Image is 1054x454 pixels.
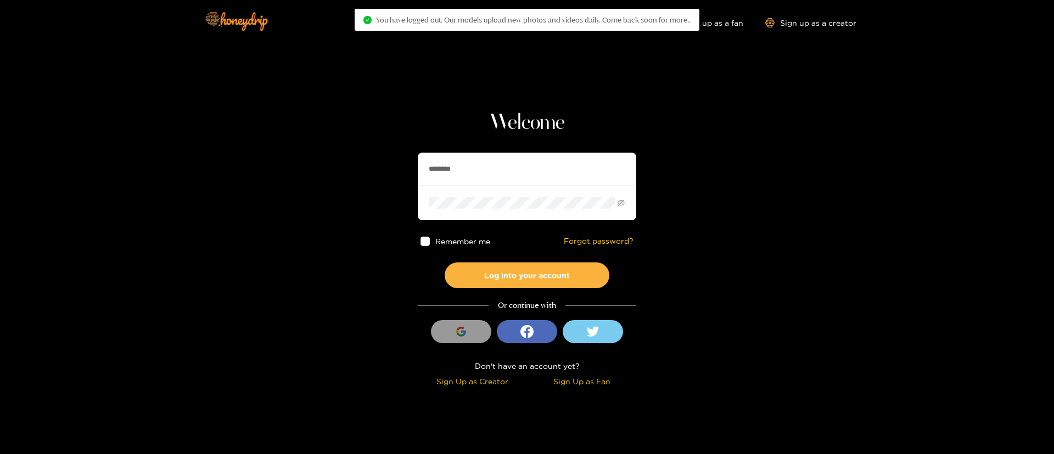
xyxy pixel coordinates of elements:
h1: Welcome [418,110,636,136]
span: Remember me [435,237,490,245]
a: Sign up as a fan [668,18,743,27]
span: eye-invisible [618,199,625,206]
div: Or continue with [418,299,636,312]
span: check-circle [363,16,372,24]
div: Sign Up as Creator [421,375,524,388]
span: You have logged out. Our models upload new photos and videos daily. Come back soon for more.. [376,15,691,24]
div: Don't have an account yet? [418,360,636,372]
a: Forgot password? [564,237,633,246]
a: Sign up as a creator [765,18,856,27]
button: Log into your account [445,262,609,288]
div: Sign Up as Fan [530,375,633,388]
